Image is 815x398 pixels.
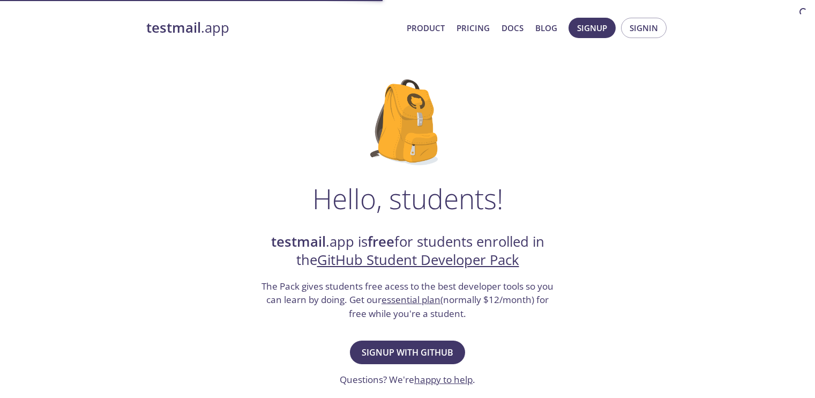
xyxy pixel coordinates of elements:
[502,21,524,35] a: Docs
[630,21,658,35] span: Signin
[260,279,555,321] h3: The Pack gives students free acess to the best developer tools so you can learn by doing. Get our...
[370,79,445,165] img: github-student-backpack.png
[312,182,503,215] h1: Hello, students!
[350,341,465,364] button: Signup with GitHub
[382,293,440,306] a: essential plan
[457,21,490,35] a: Pricing
[569,18,616,38] button: Signup
[621,18,667,38] button: Signin
[368,232,394,251] strong: free
[260,233,555,270] h2: .app is for students enrolled in the
[146,19,398,37] a: testmail.app
[577,21,607,35] span: Signup
[407,21,445,35] a: Product
[362,345,453,360] span: Signup with GitHub
[317,250,519,269] a: GitHub Student Developer Pack
[414,373,473,386] a: happy to help
[340,373,475,387] h3: Questions? We're .
[535,21,557,35] a: Blog
[146,18,201,37] strong: testmail
[271,232,326,251] strong: testmail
